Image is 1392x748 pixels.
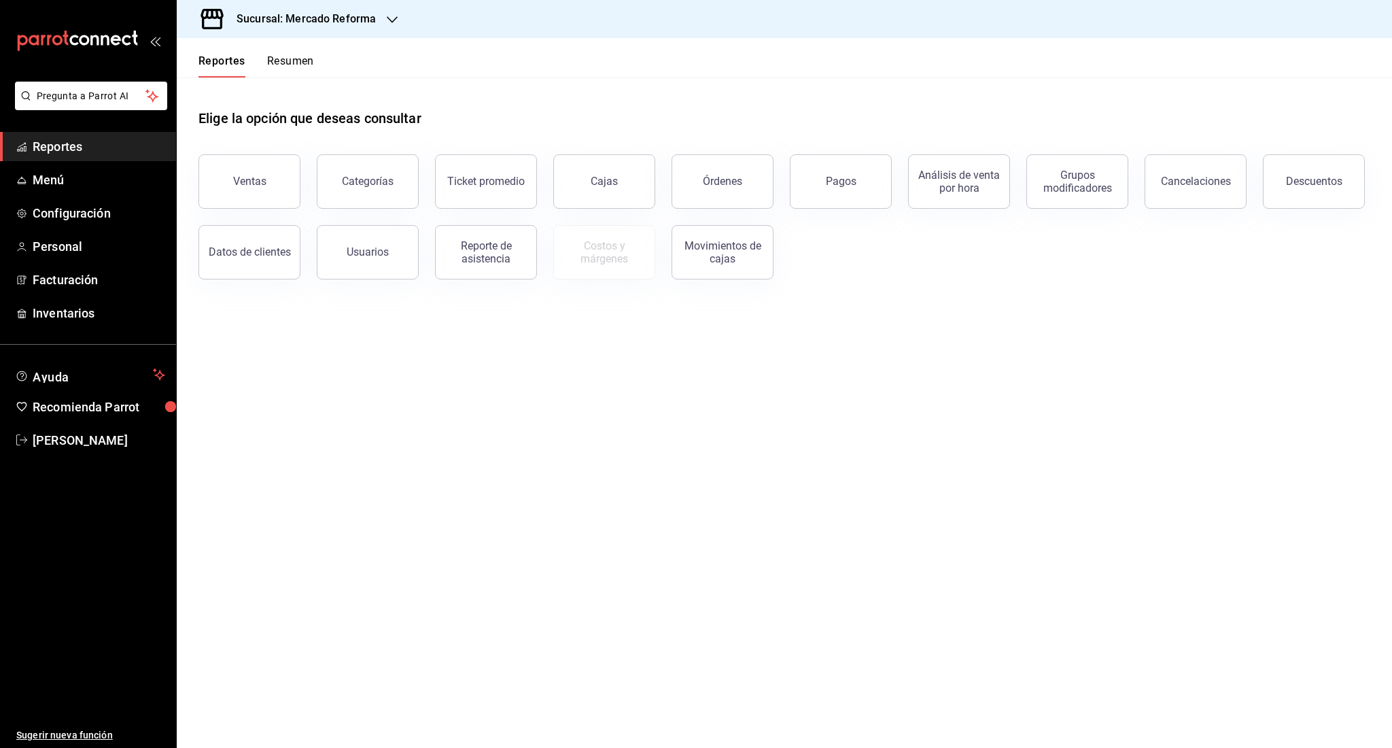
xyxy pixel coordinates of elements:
[1263,154,1365,209] button: Descuentos
[15,82,167,110] button: Pregunta a Parrot AI
[198,154,300,209] button: Ventas
[672,225,773,279] button: Movimientos de cajas
[826,175,856,188] div: Pagos
[33,137,165,156] span: Reportes
[317,225,419,279] button: Usuarios
[553,154,655,209] a: Cajas
[33,304,165,322] span: Inventarios
[33,271,165,289] span: Facturación
[1026,154,1128,209] button: Grupos modificadores
[790,154,892,209] button: Pagos
[33,204,165,222] span: Configuración
[917,169,1001,194] div: Análisis de venta por hora
[672,154,773,209] button: Órdenes
[447,175,525,188] div: Ticket promedio
[908,154,1010,209] button: Análisis de venta por hora
[10,99,167,113] a: Pregunta a Parrot AI
[553,225,655,279] button: Contrata inventarios para ver este reporte
[347,245,389,258] div: Usuarios
[435,154,537,209] button: Ticket promedio
[435,225,537,279] button: Reporte de asistencia
[198,225,300,279] button: Datos de clientes
[1145,154,1247,209] button: Cancelaciones
[33,431,165,449] span: [PERSON_NAME]
[1161,175,1231,188] div: Cancelaciones
[33,237,165,256] span: Personal
[680,239,765,265] div: Movimientos de cajas
[1035,169,1119,194] div: Grupos modificadores
[317,154,419,209] button: Categorías
[16,728,165,743] span: Sugerir nueva función
[33,398,165,416] span: Recomienda Parrot
[703,175,742,188] div: Órdenes
[33,367,147,383] span: Ayuda
[1286,175,1342,188] div: Descuentos
[33,171,165,189] span: Menú
[150,35,160,46] button: open_drawer_menu
[198,54,245,78] button: Reportes
[562,239,646,265] div: Costos y márgenes
[342,175,394,188] div: Categorías
[209,245,291,258] div: Datos de clientes
[233,175,266,188] div: Ventas
[198,54,314,78] div: navigation tabs
[591,173,619,190] div: Cajas
[444,239,528,265] div: Reporte de asistencia
[37,89,146,103] span: Pregunta a Parrot AI
[198,108,421,129] h1: Elige la opción que deseas consultar
[267,54,314,78] button: Resumen
[226,11,376,27] h3: Sucursal: Mercado Reforma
